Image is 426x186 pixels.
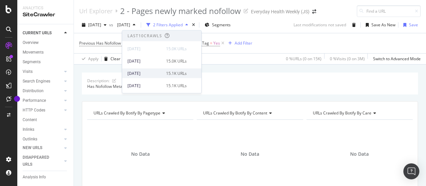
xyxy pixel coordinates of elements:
[114,22,130,28] span: 2025 Aug. 24th
[166,46,187,52] div: 15.0K URLs
[23,174,69,181] a: Analysis Info
[88,56,99,62] div: Apply
[94,110,160,116] span: URLs Crawled By Botify By pagetype
[79,40,139,46] span: Previous Has Nofollow Meta Tag
[23,116,37,123] div: Content
[363,20,395,30] button: Save As New
[313,110,371,116] span: URLs Crawled By Botify By care
[23,126,62,133] a: Inlinks
[23,5,68,11] div: Analytics
[79,7,112,15] a: Url Explorer
[23,136,37,143] div: Outlinks
[23,154,56,168] div: DISAPPEARED URLS
[23,68,33,75] div: Visits
[23,68,62,75] a: Visits
[23,144,62,151] a: NEW URLS
[235,40,252,46] div: Add Filter
[212,22,231,28] span: Segments
[23,97,46,104] div: Performance
[88,22,101,28] span: 2025 Sep. 7th
[330,56,365,62] div: 0 % Visits ( 0 on 3M )
[213,39,220,48] span: Yes
[23,39,39,46] div: Overview
[23,78,62,85] a: Search Engines
[127,33,162,39] div: Last 10 Crawls
[251,8,310,15] div: Everyday Health Weekly (JS)
[131,151,150,157] span: No Data
[203,110,267,116] span: URLs Crawled By Botify By content
[226,39,252,47] button: Add Filter
[350,151,369,157] span: No Data
[23,144,42,151] div: NEW URLS
[23,59,41,66] div: Segments
[23,116,69,123] a: Content
[409,22,418,28] div: Save
[370,54,421,64] button: Switch to Advanced Mode
[202,20,233,30] button: Segments
[127,46,162,52] div: [DATE]
[23,97,62,104] a: Performance
[79,20,109,30] button: [DATE]
[127,83,162,89] div: [DATE]
[23,88,62,94] a: Distribution
[401,20,418,30] button: Save
[23,126,34,133] div: Inlinks
[23,107,62,114] a: HTTP Codes
[166,70,187,76] div: 15.1K URLs
[312,9,316,14] div: arrow-right-arrow-left
[23,39,69,46] a: Overview
[87,78,109,84] div: Description:
[23,49,44,56] div: Movements
[403,163,419,179] div: Open Intercom Messenger
[23,107,45,114] div: HTTP Codes
[102,54,120,64] button: Clear
[312,108,407,118] h4: URLs Crawled By Botify By care
[241,151,259,157] span: No Data
[166,58,187,64] div: 15.0K URLs
[373,56,421,62] div: Switch to Advanced Mode
[23,59,69,66] a: Segments
[202,108,297,118] h4: URLs Crawled By Botify By content
[286,56,321,62] div: 0 % URLs ( 0 on 15K )
[371,22,395,28] div: Save As New
[23,174,46,181] div: Analysis Info
[127,70,162,76] div: [DATE]
[120,5,241,17] div: 2 - Pages newly marked nofollow
[79,54,99,64] button: Apply
[23,78,50,85] div: Search Engines
[191,22,196,28] div: times
[210,40,212,46] span: =
[23,154,62,168] a: DISAPPEARED URLS
[23,49,69,56] a: Movements
[144,20,191,30] button: 2 Filters Applied
[92,108,187,118] h4: URLs Crawled By Botify By pagetype
[110,56,120,62] div: Clear
[23,30,62,37] a: CURRENT URLS
[357,5,421,17] input: Find a URL
[109,22,114,28] span: vs
[23,11,68,19] div: SiteCrawler
[23,136,62,143] a: Outlinks
[87,84,413,89] div: Has Nofollow Meta Tag = Yes
[14,96,20,102] div: Tooltip anchor
[23,88,44,94] div: Distribution
[114,20,138,30] button: [DATE]
[294,22,346,28] div: Last modifications not saved
[23,30,52,37] div: CURRENT URLS
[153,22,183,28] div: 2 Filters Applied
[166,83,187,89] div: 15.1K URLs
[127,58,162,64] div: [DATE]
